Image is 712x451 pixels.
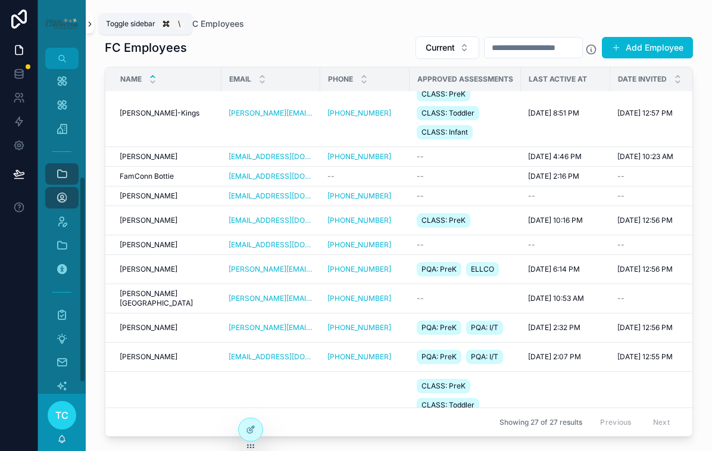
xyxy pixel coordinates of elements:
span: CLASS: PreK [421,381,466,391]
a: -- [417,172,514,181]
a: [PERSON_NAME] [120,352,214,362]
span: Last active at [529,74,587,84]
a: [PHONE_NUMBER] [327,216,402,225]
a: [PERSON_NAME]-Kings [120,108,214,118]
span: Showing 27 of 27 results [499,418,582,427]
span: [PERSON_NAME][GEOGRAPHIC_DATA] [120,289,214,308]
button: Add Employee [602,37,693,58]
h1: FC Employees [105,39,187,56]
a: [EMAIL_ADDRESS][DOMAIN_NAME] [229,352,313,362]
span: ELLCO [471,265,494,274]
span: PQA: PreK [421,323,457,332]
span: -- [417,172,424,181]
a: [PHONE_NUMBER] [327,265,402,274]
span: -- [417,191,424,201]
a: [EMAIL_ADDRESS][DOMAIN_NAME] [229,152,313,161]
a: [PHONE_NUMBER] [327,265,391,274]
a: [DATE] 10:16 PM [528,216,603,225]
a: PQA: PreKPQA: I/T [417,347,514,366]
a: PQA: PreKPQA: I/T [417,318,514,337]
a: [EMAIL_ADDRESS][DOMAIN_NAME] [229,216,313,225]
a: [PHONE_NUMBER] [327,294,391,303]
span: Approved Assessments [417,74,513,84]
a: [DATE] 10:53 AM [528,294,603,303]
span: [DATE] 12:55 PM [617,352,673,362]
a: [PERSON_NAME][EMAIL_ADDRESS][DOMAIN_NAME] [229,294,313,303]
a: [PHONE_NUMBER] [327,108,391,118]
a: [EMAIL_ADDRESS][DOMAIN_NAME] [229,172,313,181]
a: CLASS: PreK [417,211,514,230]
span: [DATE] 12:57 PM [617,108,673,118]
span: [PERSON_NAME] [120,216,177,225]
a: [PHONE_NUMBER] [327,323,391,332]
span: -- [417,152,424,161]
a: [PERSON_NAME][EMAIL_ADDRESS][DOMAIN_NAME] [229,108,313,118]
a: [DATE] 2:32 PM [528,323,603,332]
a: [EMAIL_ADDRESS][DOMAIN_NAME] [229,240,313,250]
button: Select Button [416,36,479,59]
span: -- [617,172,624,181]
a: [PHONE_NUMBER] [327,323,402,332]
a: FC Employees [188,18,244,30]
span: [DATE] 2:16 PM [528,172,579,181]
span: [PERSON_NAME] [120,265,177,274]
span: PQA: PreK [421,265,457,274]
a: [PERSON_NAME][EMAIL_ADDRESS][DOMAIN_NAME] [229,323,313,332]
a: [PERSON_NAME] [120,216,214,225]
span: [DATE] 12:56 PM [617,216,673,225]
span: Toggle sidebar [106,19,155,29]
span: -- [617,294,624,303]
a: [PHONE_NUMBER] [327,216,391,225]
span: [DATE] 10:53 AM [528,294,584,303]
a: [PERSON_NAME] [120,152,214,161]
a: [PHONE_NUMBER] [327,191,391,201]
a: -- [417,152,514,161]
span: CLASS: Toddler [421,400,474,410]
a: [PERSON_NAME][EMAIL_ADDRESS][DOMAIN_NAME] [229,265,313,274]
span: [PERSON_NAME] [120,323,177,332]
span: [DATE] 8:51 PM [528,108,579,118]
span: Email [229,74,251,84]
a: [DATE] 4:46 PM [528,152,603,161]
span: FamConn Bottie [120,172,174,181]
a: [PERSON_NAME] [120,240,214,250]
a: -- [417,240,514,250]
a: [PHONE_NUMBER] [327,191,402,201]
span: [DATE] 4:46 PM [528,152,582,161]
a: [PERSON_NAME] [120,323,214,332]
span: -- [327,172,335,181]
div: scrollable content [38,69,86,394]
a: [DATE] 2:16 PM [528,172,603,181]
span: [DATE] 6:14 PM [528,265,580,274]
a: [EMAIL_ADDRESS][DOMAIN_NAME] [229,191,313,201]
span: CLASS: Toddler [421,108,474,118]
span: [DATE] 2:32 PM [528,323,580,332]
a: FamConn Bottie [120,172,214,181]
span: [PERSON_NAME]-Kings [120,108,199,118]
a: -- [417,191,514,201]
span: PQA: I/T [471,323,498,332]
span: \ [174,19,184,29]
span: PQA: PreK [421,352,457,362]
a: -- [528,191,603,201]
a: PQA: PreKELLCO [417,260,514,279]
span: [DATE] 10:23 AM [617,152,673,161]
span: [PERSON_NAME] [120,152,177,161]
a: [PHONE_NUMBER] [327,352,402,362]
a: [PHONE_NUMBER] [327,352,391,362]
span: -- [617,240,624,250]
a: [PHONE_NUMBER] [327,240,402,250]
span: Date Invited [618,74,667,84]
span: PQA: I/T [471,352,498,362]
a: [PHONE_NUMBER] [327,240,391,250]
